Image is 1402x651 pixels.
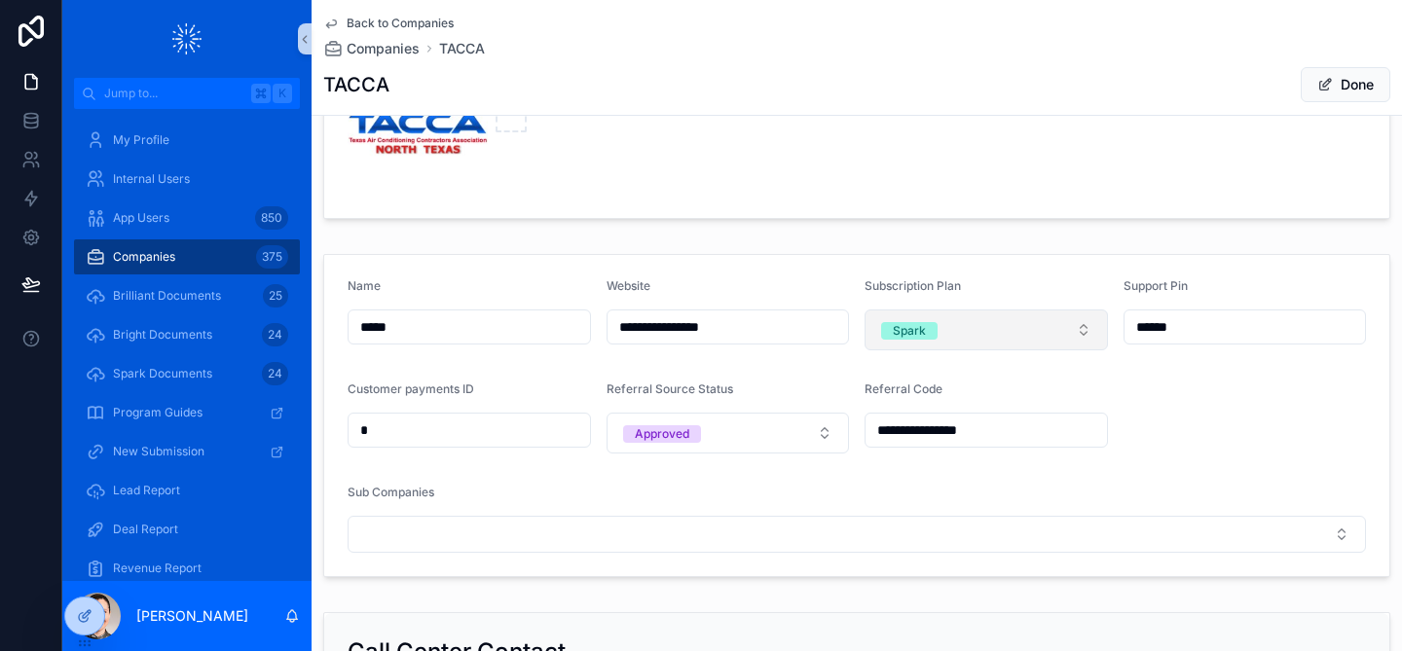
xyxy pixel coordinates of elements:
div: Spark [893,322,926,340]
a: My Profile [74,123,300,158]
span: Program Guides [113,405,203,420]
span: Referral Code [865,381,942,396]
button: Select Button [865,309,1108,350]
span: Internal Users [113,171,190,187]
span: Customer payments ID [348,381,474,396]
a: App Users850 [74,200,300,235]
img: tacca.jpeg [348,54,488,195]
button: Jump to...K [74,78,300,109]
span: Sub Companies [348,485,434,499]
a: Bright Documents24 [74,317,300,352]
div: 25 [263,284,288,307]
span: K [275,86,290,101]
div: 850 [255,206,288,230]
span: Companies [347,39,420,58]
span: App Users [113,210,169,226]
a: Back to Companies [323,16,454,31]
span: Back to Companies [347,16,454,31]
span: New Submission [113,444,204,459]
a: Companies375 [74,239,300,274]
a: Brilliant Documents25 [74,278,300,313]
span: Bright Documents [113,327,212,343]
span: Name [348,278,381,293]
button: Done [1301,67,1390,102]
span: Revenue Report [113,561,202,576]
a: Program Guides [74,395,300,430]
a: Internal Users [74,162,300,197]
div: 375 [256,245,288,269]
div: scrollable content [62,109,312,581]
p: [PERSON_NAME] [136,606,248,626]
span: Referral Source Status [607,381,733,396]
a: Deal Report [74,512,300,547]
span: Support Pin [1124,278,1188,293]
button: Select Button [607,413,850,453]
a: Revenue Report [74,551,300,586]
a: Spark Documents24 [74,356,300,391]
span: Brilliant Documents [113,288,221,304]
span: Spark Documents [113,366,212,381]
a: Companies [323,39,420,58]
span: Website [607,278,650,293]
span: Subscription Plan [865,278,961,293]
span: Companies [113,249,175,265]
span: Jump to... [104,86,243,101]
a: Lead Report [74,473,300,508]
span: My Profile [113,132,169,148]
a: TACCA [439,39,485,58]
button: Select Button [348,516,1366,553]
div: Approved [635,425,689,443]
span: Lead Report [113,483,180,498]
h1: TACCA [323,71,389,98]
div: 24 [262,362,288,385]
div: 24 [262,323,288,346]
a: New Submission [74,434,300,469]
img: App logo [172,23,202,54]
span: Deal Report [113,522,178,537]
